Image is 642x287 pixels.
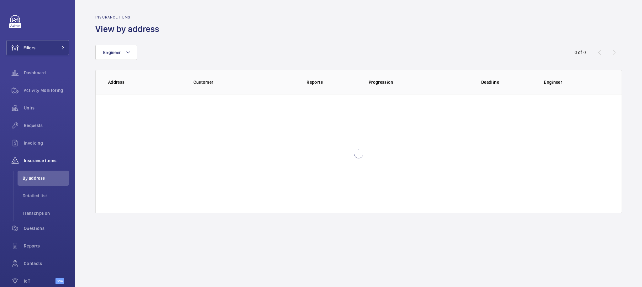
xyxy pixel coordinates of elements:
[575,49,586,56] div: 0 of 0
[95,45,137,60] button: Engineer
[544,79,609,85] p: Engineer
[95,15,163,19] h2: Insurance items
[24,105,69,111] span: Units
[23,210,69,216] span: Transcription
[55,278,64,284] span: Beta
[24,140,69,146] span: Invoicing
[24,243,69,249] span: Reports
[275,79,354,85] p: Reports
[369,79,446,85] p: Progression
[103,50,121,55] span: Engineer
[23,175,69,181] span: By address
[24,70,69,76] span: Dashboard
[23,193,69,199] span: Detailed list
[451,79,530,85] p: Deadline
[6,40,69,55] button: Filters
[108,79,183,85] p: Address
[24,45,35,51] span: Filters
[24,122,69,129] span: Requests
[193,79,271,85] p: Customer
[24,87,69,93] span: Activity Monitoring
[24,278,55,284] span: IoT
[95,23,163,35] h1: View by address
[24,157,69,164] span: Insurance items
[24,260,69,267] span: Contacts
[24,225,69,231] span: Questions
